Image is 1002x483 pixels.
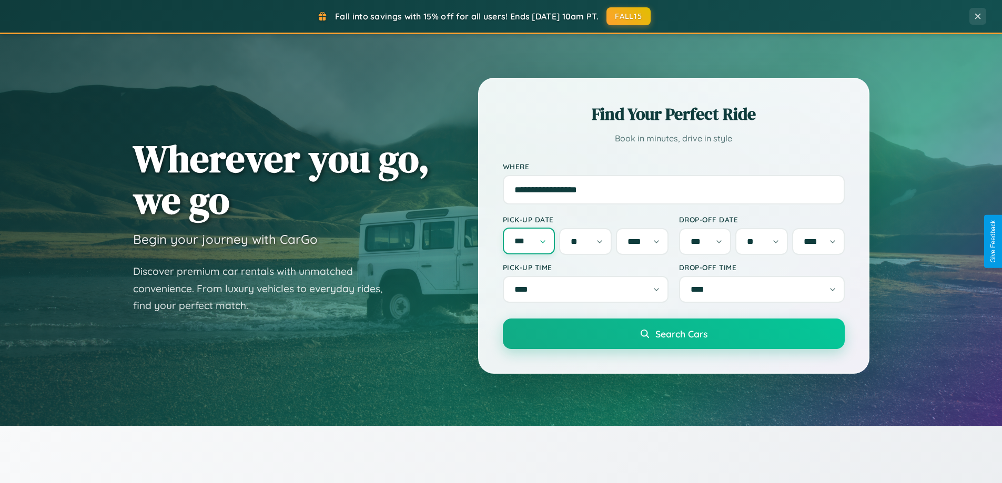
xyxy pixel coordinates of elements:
[503,131,845,146] p: Book in minutes, drive in style
[503,318,845,349] button: Search Cars
[989,220,997,263] div: Give Feedback
[679,215,845,224] label: Drop-off Date
[503,215,669,224] label: Pick-up Date
[133,138,430,221] h1: Wherever you go, we go
[133,263,396,314] p: Discover premium car rentals with unmatched convenience. From luxury vehicles to everyday rides, ...
[503,162,845,171] label: Where
[503,102,845,126] h2: Find Your Perfect Ride
[335,11,599,22] span: Fall into savings with 15% off for all users! Ends [DATE] 10am PT.
[655,328,707,340] span: Search Cars
[503,263,669,272] label: Pick-up Time
[679,263,845,272] label: Drop-off Time
[133,231,318,247] h3: Begin your journey with CarGo
[606,7,651,25] button: FALL15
